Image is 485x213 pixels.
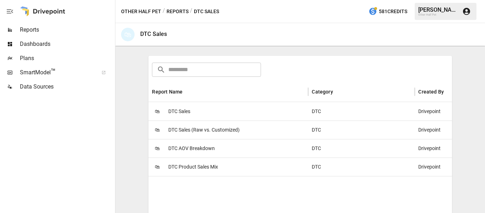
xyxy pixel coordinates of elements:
div: Other Half Pet [418,13,458,16]
div: Created By [418,89,444,95]
div: / [190,7,192,16]
div: DTC [308,139,415,158]
span: 🛍 [152,124,163,135]
div: DTC [308,102,415,121]
span: Plans [20,54,114,63]
div: [PERSON_NAME] [418,6,458,13]
div: Report Name [152,89,182,95]
button: Other Half Pet [121,7,161,16]
span: SmartModel [20,68,94,77]
button: Sort [445,87,454,97]
div: Category [312,89,333,95]
button: Reports [167,7,189,16]
span: 🛍 [152,161,163,172]
span: DTC Sales [168,102,190,121]
span: DTC Product Sales Mix [168,158,218,176]
button: Sort [334,87,344,97]
div: 🛍 [121,28,135,41]
span: ™ [51,67,56,76]
span: 🛍 [152,106,163,117]
span: Data Sources [20,82,114,91]
div: DTC [308,158,415,176]
span: 🛍 [152,143,163,154]
span: DTC Sales (Raw vs. Customized) [168,121,240,139]
span: Dashboards [20,40,114,48]
div: DTC [308,121,415,139]
span: DTC AOV Breakdown [168,139,215,158]
div: DTC Sales [140,31,167,37]
button: Sort [183,87,193,97]
button: 581Credits [366,5,410,18]
span: Reports [20,26,114,34]
span: 581 Credits [379,7,407,16]
div: / [163,7,165,16]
